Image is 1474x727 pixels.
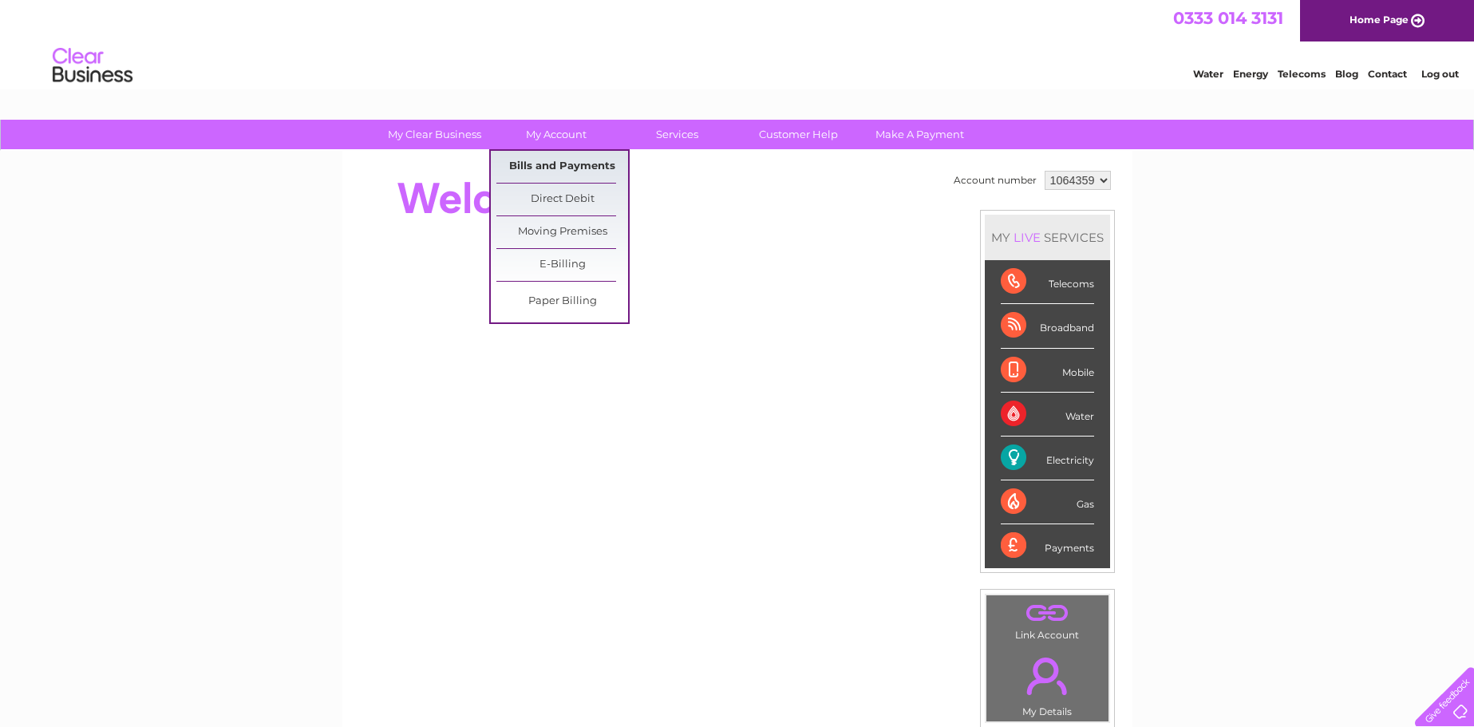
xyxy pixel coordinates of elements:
[733,120,864,149] a: Customer Help
[854,120,986,149] a: Make A Payment
[986,644,1109,722] td: My Details
[1001,524,1094,567] div: Payments
[990,648,1105,704] a: .
[1001,349,1094,393] div: Mobile
[1001,480,1094,524] div: Gas
[496,151,628,183] a: Bills and Payments
[1193,68,1223,80] a: Water
[1001,437,1094,480] div: Electricity
[950,167,1041,194] td: Account number
[1368,68,1407,80] a: Contact
[1233,68,1268,80] a: Energy
[1001,393,1094,437] div: Water
[496,184,628,215] a: Direct Debit
[52,41,133,90] img: logo.png
[611,120,743,149] a: Services
[986,595,1109,645] td: Link Account
[990,599,1105,627] a: .
[1278,68,1326,80] a: Telecoms
[1421,68,1459,80] a: Log out
[1173,8,1283,28] a: 0333 014 3131
[496,286,628,318] a: Paper Billing
[1010,230,1044,245] div: LIVE
[1001,260,1094,304] div: Telecoms
[496,216,628,248] a: Moving Premises
[1001,304,1094,348] div: Broadband
[361,9,1115,77] div: Clear Business is a trading name of Verastar Limited (registered in [GEOGRAPHIC_DATA] No. 3667643...
[985,215,1110,260] div: MY SERVICES
[490,120,622,149] a: My Account
[369,120,500,149] a: My Clear Business
[496,249,628,281] a: E-Billing
[1335,68,1358,80] a: Blog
